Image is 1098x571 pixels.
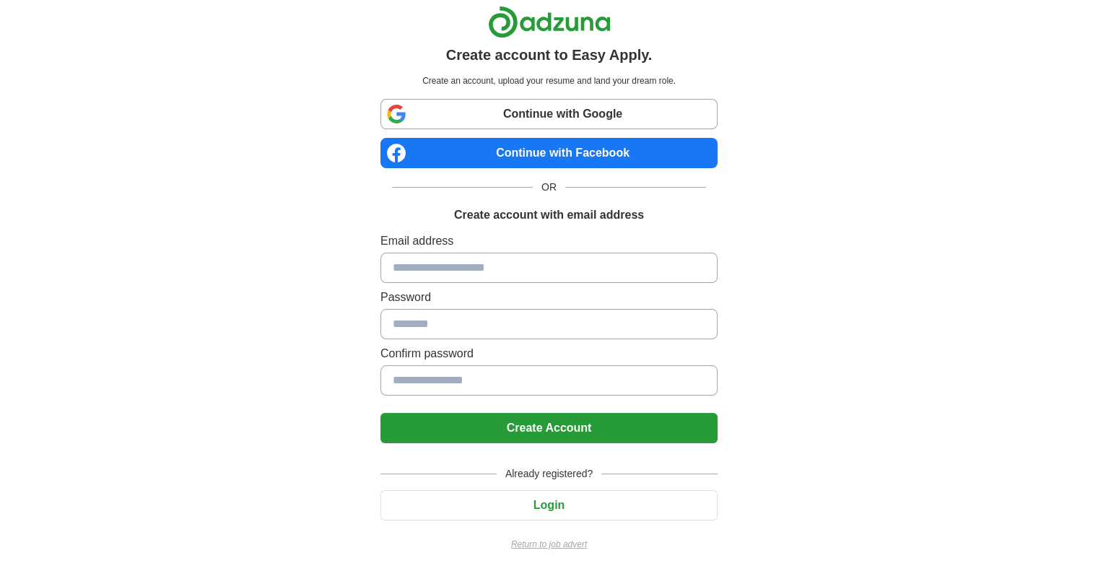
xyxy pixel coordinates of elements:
[383,74,715,87] p: Create an account, upload your resume and land your dream role.
[380,345,718,362] label: Confirm password
[454,206,644,224] h1: Create account with email address
[380,99,718,129] a: Continue with Google
[380,499,718,511] a: Login
[488,6,611,38] img: Adzuna logo
[380,138,718,168] a: Continue with Facebook
[446,44,653,66] h1: Create account to Easy Apply.
[380,232,718,250] label: Email address
[497,466,601,481] span: Already registered?
[380,413,718,443] button: Create Account
[380,289,718,306] label: Password
[380,490,718,520] button: Login
[380,538,718,551] a: Return to job advert
[533,180,565,195] span: OR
